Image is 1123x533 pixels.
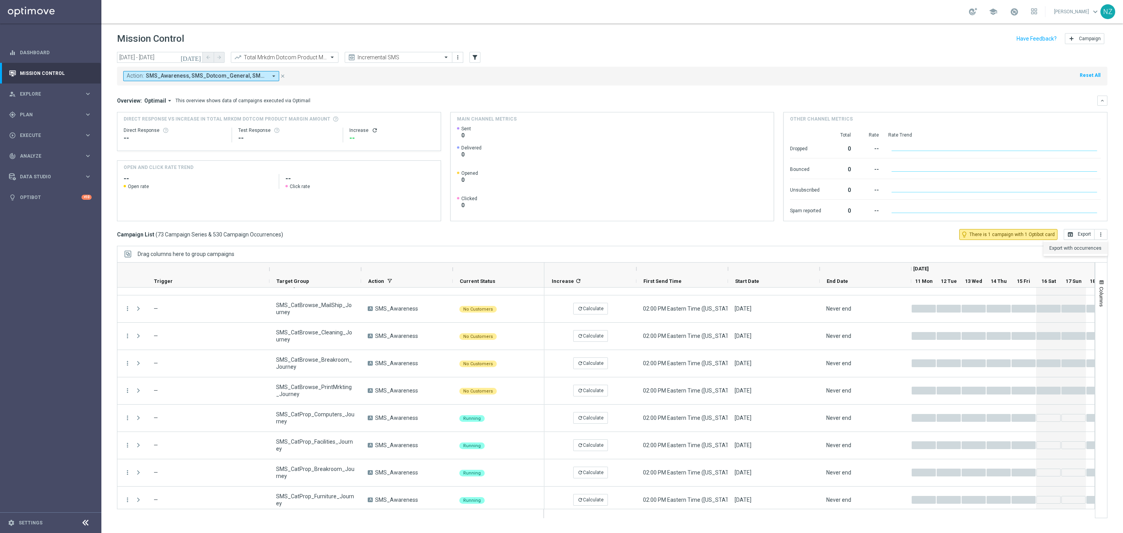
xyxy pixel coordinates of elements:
span: SMS_Awareness, SMS_Dotcom_General, SMS_Retail_General [146,73,267,79]
h2: -- [124,174,273,183]
i: more_vert [124,469,131,476]
i: lightbulb [9,194,16,201]
span: 0 [461,132,471,139]
span: No Customers [463,334,493,339]
div: track_changes Analyze keyboard_arrow_right [9,153,92,159]
span: Action [368,278,384,284]
i: arrow_drop_down [270,73,277,80]
ng-select: Total Mrkdm Dotcom Product Margin Amount [231,52,338,63]
span: SMS_Awareness [375,496,418,503]
span: A [368,443,373,448]
button: arrow_back [203,52,214,63]
colored-tag: Running [459,442,485,449]
i: preview [348,53,356,61]
span: SMS_CatProp_Computers_Journey [276,411,354,425]
div: 28 Mar 2025, Friday [735,360,751,367]
span: 14 Thu [991,278,1007,284]
span: school [989,7,997,16]
div: This overview shows data of campaigns executed via Optimail [175,97,310,104]
a: Mission Control [20,63,92,84]
button: lightbulb_outline There is 1 campaign with 1 Optibot card [959,229,1057,240]
div: equalizer Dashboard [9,50,92,56]
div: -- [860,204,879,216]
span: Sent [461,126,471,132]
button: more_vert [1095,229,1107,240]
multiple-options-button: Export to CSV [1064,231,1107,237]
div: Optibot [9,187,92,208]
i: more_vert [1098,231,1104,238]
h2: -- [285,174,434,183]
span: 0 [461,176,478,183]
span: SMS_Awareness [375,414,418,421]
span: A [368,306,373,311]
div: Explore [9,91,84,98]
i: add [1068,36,1075,42]
div: 28 Mar 2025, Friday [735,442,751,449]
span: End Date [827,278,848,284]
span: A [368,497,373,502]
i: keyboard_arrow_right [84,111,92,118]
i: refresh [577,306,583,311]
button: more_vert [454,53,462,62]
span: There is 1 campaign with 1 Optibot card [969,231,1055,238]
span: Start Date [735,278,759,284]
button: person_search Explore keyboard_arrow_right [9,91,92,97]
span: 0 [461,202,477,209]
button: gps_fixed Plan keyboard_arrow_right [9,112,92,118]
colored-tag: Running [459,469,485,476]
button: more_vert [124,387,131,394]
div: Total [831,132,851,138]
span: 02:00 PM Eastern Time (New York) (UTC -04:00) [643,442,768,448]
input: Have Feedback? [1017,36,1057,41]
span: SMS_Awareness [375,469,418,476]
div: Never end [826,387,851,394]
h4: Main channel metrics [457,115,517,123]
span: Open rate [128,183,149,190]
div: Never end [826,469,851,476]
span: Opened [461,170,478,176]
div: Row Groups [138,251,234,257]
i: refresh [577,415,583,421]
colored-tag: Running [459,496,485,504]
span: No Customers [463,389,493,394]
i: more_vert [124,496,131,503]
h1: Mission Control [117,33,184,44]
div: NZ [1100,4,1115,19]
div: Bounced [790,162,821,175]
span: Explore [20,92,84,96]
button: add Campaign [1065,33,1104,44]
ng-select: Incremental SMS [345,52,452,63]
button: close [279,72,286,80]
span: A [368,470,373,475]
i: keyboard_arrow_right [84,152,92,160]
span: — [154,306,158,312]
span: SMS_CatBrowse_Breakroom_Journey [276,356,354,370]
span: Running [463,443,481,448]
span: 17 Sun [1066,278,1082,284]
colored-tag: No Customers [459,305,497,313]
span: Calculate column [574,277,581,285]
h4: Other channel metrics [790,115,853,123]
div: Direct Response [124,127,225,133]
div: -- [860,183,879,195]
i: more_vert [124,442,131,449]
span: 02:00 PM Eastern Time (New York) (UTC -04:00) [643,469,768,476]
i: lightbulb_outline [961,231,968,238]
i: track_changes [9,153,16,160]
input: Select date range [117,52,203,63]
button: refresh [372,127,378,133]
button: open_in_browser Export [1064,229,1095,240]
div: Never end [826,414,851,421]
div: -- [349,133,434,143]
i: keyboard_arrow_right [84,173,92,180]
div: Execute [9,132,84,139]
div: 28 Mar 2025, Friday [735,332,751,339]
div: 0 [831,162,851,175]
span: keyboard_arrow_down [1091,7,1100,16]
span: ( [156,231,158,238]
i: refresh [577,470,583,475]
button: refreshCalculate [573,303,608,314]
i: refresh [577,361,583,366]
div: Spam reported [790,204,821,216]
